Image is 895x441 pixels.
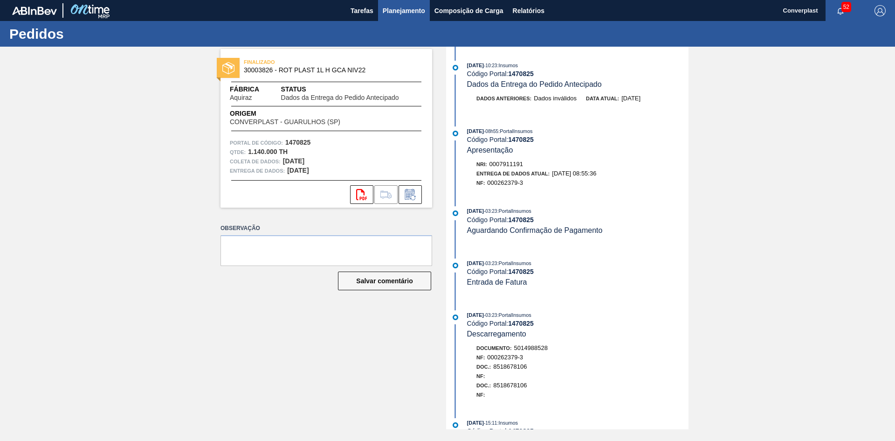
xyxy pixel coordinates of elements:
img: atual [453,263,458,268]
font: [DATE] [467,208,484,214]
font: 1470825 [508,320,534,327]
font: Doc.: [476,364,491,370]
font: 1470825 [508,427,534,435]
font: - [484,420,485,426]
font: [DATE] [467,260,484,266]
font: [DATE] [621,95,640,102]
font: Qtde [230,149,244,155]
font: [DATE] [283,157,304,165]
font: [DATE] [467,312,484,318]
font: - [484,209,485,214]
img: atual [453,422,458,428]
font: Aguardando Confirmação de Pagamento [467,226,603,234]
font: Coleta de dados: [230,159,281,164]
font: NF: [476,373,485,379]
font: PortalInsumos [498,260,531,266]
img: atual [453,315,458,320]
font: 1470825 [508,70,534,77]
font: Entrega de dados Atual: [476,171,550,176]
font: Código Portal: [467,136,509,143]
font: [DATE] [467,63,484,68]
font: 8518678106 [493,363,527,370]
button: Salvar comentário [338,272,431,290]
font: Pedidos [9,26,64,42]
img: atual [453,210,458,216]
font: Documento: [476,345,512,351]
img: Sair [874,5,886,16]
font: [DATE] [287,167,309,174]
font: Salvar comentário [356,277,413,285]
font: NF: [476,355,485,360]
font: Entrada de Fatura [467,278,527,286]
font: [DATE] [467,420,484,426]
font: Observação [220,225,260,231]
font: : [497,63,498,68]
font: 1470825 [285,139,311,146]
img: status [222,62,234,74]
font: [DATE] [467,128,484,134]
font: Código Portal: [467,427,509,435]
font: Dados anteriores: [476,96,531,101]
font: - [484,261,485,266]
font: Status [281,85,306,93]
font: Data atual: [586,96,619,101]
font: Composição de Carga [434,7,503,14]
font: : [497,312,498,318]
font: Planejamento [383,7,425,14]
font: - [484,129,485,134]
font: Código Portal: [467,268,509,275]
font: Código Portal: [467,320,509,327]
font: Aquiraz [230,94,252,101]
font: Tarefas [351,7,373,14]
font: Relatórios [513,7,544,14]
font: 03:23 [485,209,497,214]
font: NF: [476,180,485,186]
font: 1470825 [508,216,534,224]
font: : [497,260,498,266]
div: Abrir arquivo PDF [350,185,373,204]
font: : [244,149,246,155]
div: Ir para Composição de Carga [374,185,398,204]
span: FINALIZADO [244,57,374,67]
img: TNhmsLtSVTkK8tSr43FrP2fwEKptu5GPRR3wAAAABJRU5ErkJggg== [12,7,57,15]
font: 8518678106 [493,382,527,389]
font: Insumos [498,63,518,68]
font: [DATE] 08:55:36 [552,170,596,177]
button: Notificações [826,4,855,17]
font: 30003826 - ROT PLAST 1L H GCA NIV22 [244,66,365,74]
img: atual [453,65,458,70]
font: - [484,63,485,68]
font: NF: [476,392,485,398]
font: Fábrica [230,85,259,93]
font: PortalInsumos [498,312,531,318]
font: Converplast [783,7,818,14]
font: Apresentação [467,146,513,154]
font: Portal de Código: [230,140,283,146]
font: 08h55 [485,129,498,134]
font: 15:11 [485,420,497,426]
font: : [497,420,498,426]
font: FINALIZADO [244,59,275,65]
font: Insumos [498,420,518,426]
font: 1.140.000 TH [248,148,288,155]
font: 52 [843,4,849,10]
font: Nri: [476,161,487,167]
font: Doc.: [476,383,491,388]
font: Código Portal: [467,70,509,77]
font: 1470825 [508,268,534,275]
font: 000262379-3 [487,354,523,361]
font: Dados inválidos [534,95,577,102]
div: Informar alteração no pedido [399,185,422,204]
font: PortalInsumos [500,128,532,134]
span: 30003826 - ROT PLAST 1L H GCA NIV22 [244,67,413,74]
font: 03:23 [485,261,497,266]
font: 000262379-3 [487,179,523,186]
font: PortalInsumos [498,208,531,214]
img: atual [453,131,458,136]
font: Entrega de dados: [230,168,285,174]
font: 10:23 [485,63,497,68]
font: 0007911191 [489,161,523,168]
font: 1470825 [508,136,534,143]
font: 5014988528 [514,344,548,351]
font: : [497,208,498,214]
